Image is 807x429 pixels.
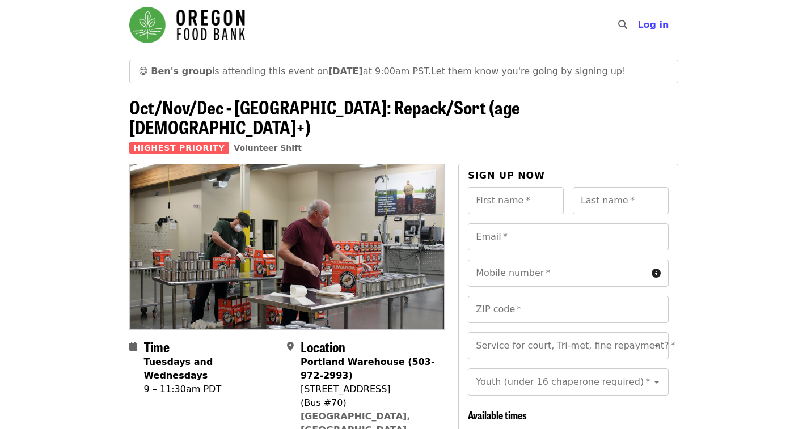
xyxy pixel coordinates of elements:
input: Email [468,223,668,250]
span: Highest Priority [129,142,230,154]
button: Open [649,374,665,390]
div: [STREET_ADDRESS] [301,383,436,396]
i: calendar icon [129,341,137,352]
span: Let them know you're going by signing up! [431,66,626,77]
a: Volunteer Shift [234,143,302,152]
strong: Tuesdays and Wednesdays [144,356,213,381]
input: Search [634,11,643,39]
i: map-marker-alt icon [287,341,294,352]
input: Mobile number [468,260,647,287]
img: Oregon Food Bank - Home [129,7,245,43]
span: Oct/Nov/Dec - [GEOGRAPHIC_DATA]: Repack/Sort (age [DEMOGRAPHIC_DATA]+) [129,94,520,140]
span: is attending this event on at 9:00am PST. [151,66,431,77]
strong: Ben's group [151,66,212,77]
input: Last name [573,187,669,214]
strong: Portland Warehouse (503-972-2993) [301,356,435,381]
span: grinning face emoji [139,66,149,77]
div: 9 – 11:30am PDT [144,383,278,396]
strong: [DATE] [328,66,363,77]
img: Oct/Nov/Dec - Portland: Repack/Sort (age 16+) organized by Oregon Food Bank [130,164,445,329]
i: circle-info icon [652,268,661,279]
span: Time [144,337,170,356]
span: Location [301,337,345,356]
span: Sign up now [468,170,545,181]
button: Log in [628,14,678,36]
button: Open [649,338,665,354]
input: First name [468,187,564,214]
i: search icon [618,19,627,30]
input: ZIP code [468,296,668,323]
div: (Bus #70) [301,396,436,410]
span: Available times [468,407,527,422]
span: Log in [637,19,669,30]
